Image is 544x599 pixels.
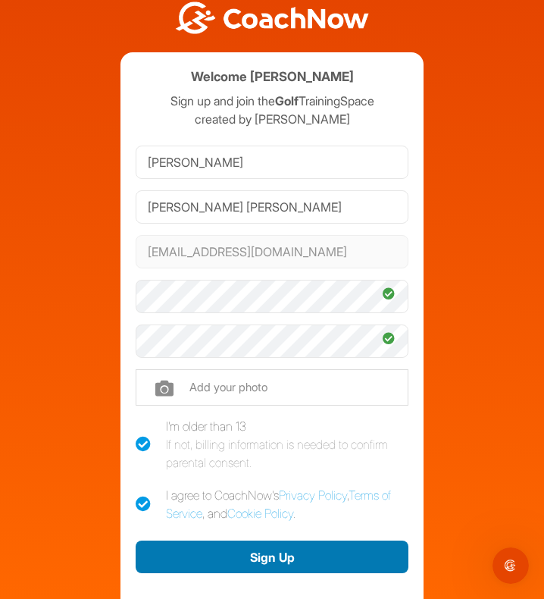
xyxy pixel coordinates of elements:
[174,2,370,34] img: BwLJSsUCoWCh5upNqxVrqldRgqLPVwmV24tXu5FoVAoFEpwwqQ3VIfuoInZCoVCoTD4vwADAC3ZFMkVEQFDAAAAAElFTkSuQmCC
[136,486,408,522] label: I agree to CoachNow's , , and .
[166,417,408,472] div: I'm older than 13
[136,541,408,573] button: Sign Up
[136,235,408,268] input: Email
[166,435,408,472] div: If not, billing information is needed to confirm parental consent.
[136,146,408,179] input: First Name
[191,67,354,86] h4: Welcome [PERSON_NAME]
[275,93,299,108] strong: Golf
[492,547,529,584] iframe: Intercom live chat
[279,488,347,503] a: Privacy Policy
[136,190,408,224] input: Last Name
[227,506,293,521] a: Cookie Policy
[136,110,408,128] p: created by [PERSON_NAME]
[136,92,408,110] p: Sign up and join the TrainingSpace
